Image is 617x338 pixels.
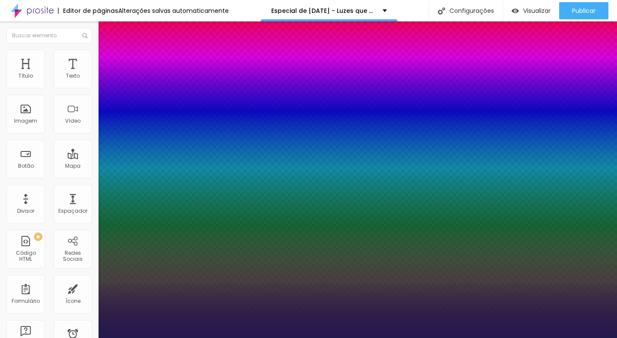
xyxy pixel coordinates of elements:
span: Publicar [572,7,596,14]
div: Ícone [66,298,81,304]
div: Redes Sociais [56,250,90,263]
div: Alterações salvas automaticamente [118,8,229,14]
button: Visualizar [503,2,559,19]
img: view-1.svg [512,7,519,15]
div: Divisor [17,208,34,214]
input: Buscar elemento [6,28,92,43]
div: Espaçador [58,208,87,214]
div: Texto [66,73,80,79]
div: Código HTML [9,250,42,263]
p: Especial de [DATE] - Luzes que nos Unem 2025 [271,8,376,14]
div: Botão [18,163,34,169]
img: Icone [438,7,445,15]
div: Editor de páginas [58,8,118,14]
div: Imagem [14,118,37,124]
span: Visualizar [523,7,551,14]
img: Icone [82,33,87,38]
div: Título [18,73,33,79]
div: Mapa [65,163,81,169]
div: Vídeo [65,118,81,124]
div: Formulário [12,298,40,304]
button: Publicar [559,2,608,19]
